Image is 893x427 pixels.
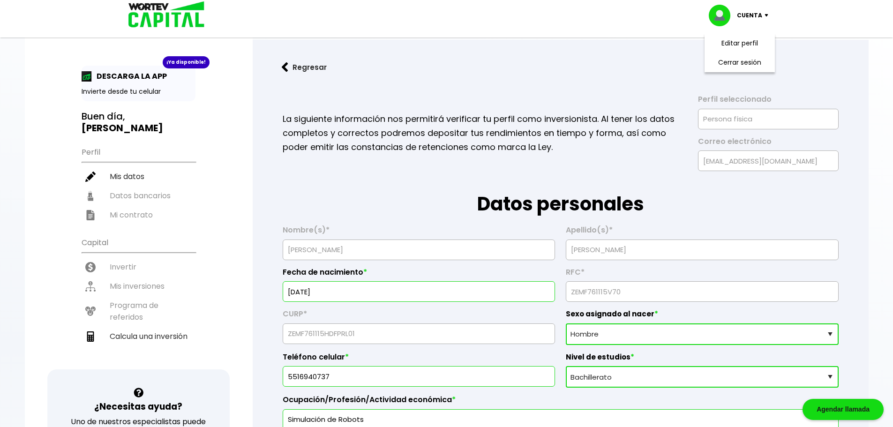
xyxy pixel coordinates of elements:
[82,167,195,186] a: Mis datos
[698,95,839,109] label: Perfil seleccionado
[803,399,884,420] div: Agendar llamada
[92,70,167,82] p: DESCARGA LA APP
[287,324,551,344] input: 18 caracteres
[163,56,210,68] div: ¡Ya disponible!
[268,55,854,80] a: flecha izquierdaRegresar
[698,137,839,151] label: Correo electrónico
[566,268,838,282] label: RFC
[82,87,195,97] p: Invierte desde tu celular
[283,268,555,282] label: Fecha de nacimiento
[762,14,775,17] img: icon-down
[709,5,737,26] img: profile-image
[85,331,96,342] img: calculadora-icon.17d418c4.svg
[566,309,838,323] label: Sexo asignado al nacer
[566,352,838,367] label: Nivel de estudios
[82,232,195,369] ul: Capital
[82,121,163,135] b: [PERSON_NAME]
[283,112,685,154] p: La siguiente información nos permitirá verificar tu perfil como inversionista. Al tener los datos...
[287,367,551,386] input: 10 dígitos
[94,400,182,413] h3: ¿Necesitas ayuda?
[283,171,839,218] h1: Datos personales
[82,327,195,346] a: Calcula una inversión
[268,55,341,80] button: Regresar
[282,62,288,72] img: flecha izquierda
[82,71,92,82] img: app-icon
[283,395,839,409] label: Ocupación/Profesión/Actividad económica
[283,225,555,240] label: Nombre(s)
[287,282,551,301] input: DD/MM/AAAA
[702,53,777,72] li: Cerrar sesión
[570,282,834,301] input: 13 caracteres
[283,309,555,323] label: CURP
[566,225,838,240] label: Apellido(s)
[721,38,758,48] a: Editar perfil
[82,142,195,225] ul: Perfil
[283,352,555,367] label: Teléfono celular
[737,8,762,22] p: Cuenta
[82,111,195,134] h3: Buen día,
[85,172,96,182] img: editar-icon.952d3147.svg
